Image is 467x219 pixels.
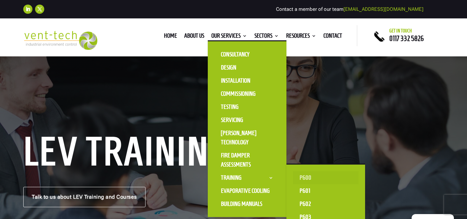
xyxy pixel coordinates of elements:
a: Contact [323,33,342,41]
span: Get in touch [389,28,412,33]
a: P600 [293,171,359,184]
a: [EMAIL_ADDRESS][DOMAIN_NAME] [343,6,423,12]
a: Our Services [211,33,247,41]
a: Home [164,33,177,41]
a: About us [184,33,204,41]
a: Follow on LinkedIn [23,5,32,14]
a: Consultancy [214,48,280,61]
a: Design [214,61,280,74]
span: Contact a member of our team [276,6,423,12]
a: Building Manuals [214,197,280,210]
a: Installation [214,74,280,87]
a: Evaporative Cooling [214,184,280,197]
img: 2023-09-27T08_35_16.549ZVENT-TECH---Clear-background [23,31,97,50]
a: Servicing [214,113,280,127]
a: Talk to us about LEV Training and Courses [23,187,146,207]
a: 0117 332 5826 [389,34,424,42]
a: Training [214,171,280,184]
a: P601 [293,184,359,197]
a: Fire Damper Assessments [214,149,280,171]
a: Commissioning [214,87,280,100]
a: Testing [214,100,280,113]
a: Sectors [254,33,279,41]
a: P602 [293,197,359,210]
a: [PERSON_NAME] Technology [214,127,280,149]
h1: LEV Training Courses [23,136,236,170]
a: Follow on X [35,5,44,14]
a: Resources [286,33,316,41]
